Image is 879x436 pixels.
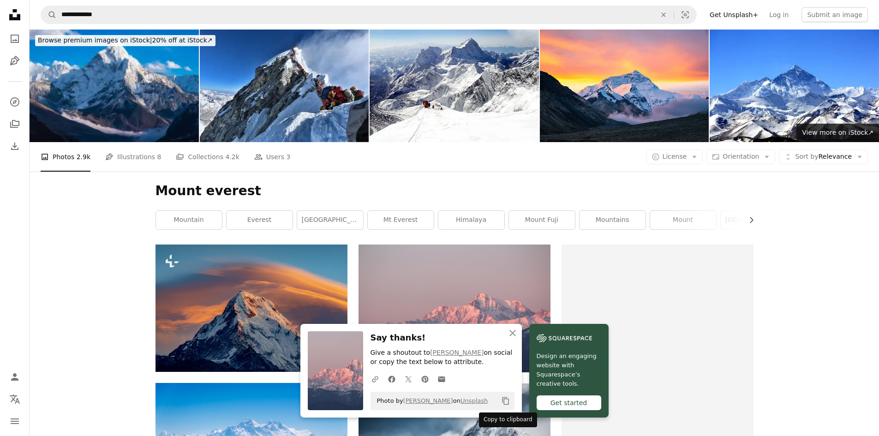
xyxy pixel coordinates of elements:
a: mt everest [368,211,434,229]
button: scroll list to the right [743,211,753,229]
button: Language [6,390,24,408]
a: Collections 4.2k [176,142,239,172]
button: Menu [6,412,24,430]
a: mount [650,211,716,229]
a: Share on Twitter [400,370,417,388]
span: Design an engaging website with Squarespace’s creative tools. [537,352,601,388]
a: brown and white mountain under gray sky [359,304,550,312]
button: Orientation [706,149,775,164]
div: Get started [537,395,601,410]
a: Share over email [433,370,450,388]
img: file-1606177908946-d1eed1cbe4f5image [537,331,592,345]
a: [GEOGRAPHIC_DATA] [297,211,363,229]
button: Search Unsplash [41,6,57,24]
a: Download History [6,137,24,155]
a: Log in / Sign up [6,368,24,386]
a: Home — Unsplash [6,6,24,26]
span: Relevance [795,152,852,161]
a: Unsplash [460,397,488,404]
h1: Mount everest [155,183,753,199]
p: Give a shoutout to on social or copy the text below to attribute. [371,348,514,367]
div: 20% off at iStock ↗ [35,35,215,46]
a: Collections [6,115,24,133]
a: Get Unsplash+ [704,7,764,22]
a: Share on Facebook [383,370,400,388]
button: Sort byRelevance [779,149,868,164]
a: Design an engaging website with Squarespace’s creative tools.Get started [529,324,609,418]
span: 8 [157,152,161,162]
img: Close-up view of Mount Everest [710,30,879,142]
a: Share on Pinterest [417,370,433,388]
img: Mount Everest Summit/Top of the world / Highest Mountain [200,30,369,142]
img: brown and white mountain under gray sky [359,245,550,372]
button: Copy to clipboard [498,393,514,409]
span: View more on iStock ↗ [802,129,873,136]
span: 4.2k [225,152,239,162]
a: mountains [580,211,646,229]
img: Sunrise over the Mt Everest north face from the Rongbuk Monastery, at an altitude of 5200m, in Ti... [540,30,709,142]
a: Browse premium images on iStock|20% off at iStock↗ [30,30,221,52]
span: Photo by on [372,394,488,408]
span: Orientation [723,153,759,160]
img: a very tall mountain covered in snow under a cloudy sky [155,245,347,371]
a: a very tall mountain covered in snow under a cloudy sky [155,304,347,312]
img: Himalayas Nepal Ama Dablam overlooking Khumbu Valley mountain peaks panorama [30,30,199,142]
a: [PERSON_NAME] [403,397,453,404]
span: Browse premium images on iStock | [38,36,152,44]
a: himalaya [438,211,504,229]
form: Find visuals sitewide [41,6,697,24]
a: Log in [764,7,794,22]
a: Users 3 [254,142,291,172]
a: Illustrations 8 [105,142,161,172]
span: Sort by [795,153,818,160]
span: License [663,153,687,160]
button: License [646,149,703,164]
img: climbing everest [370,30,539,142]
span: 3 [287,152,291,162]
button: Submit an image [801,7,868,22]
a: View more on iStock↗ [796,124,879,142]
div: Copy to clipboard [479,412,537,427]
a: mount fuji [509,211,575,229]
a: Photos [6,30,24,48]
button: Visual search [674,6,696,24]
a: [PERSON_NAME] [430,349,484,356]
a: [GEOGRAPHIC_DATA] [721,211,787,229]
button: Clear [653,6,674,24]
h3: Say thanks! [371,331,514,345]
a: Illustrations [6,52,24,70]
a: everest [227,211,293,229]
a: mountain [156,211,222,229]
a: Explore [6,93,24,111]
